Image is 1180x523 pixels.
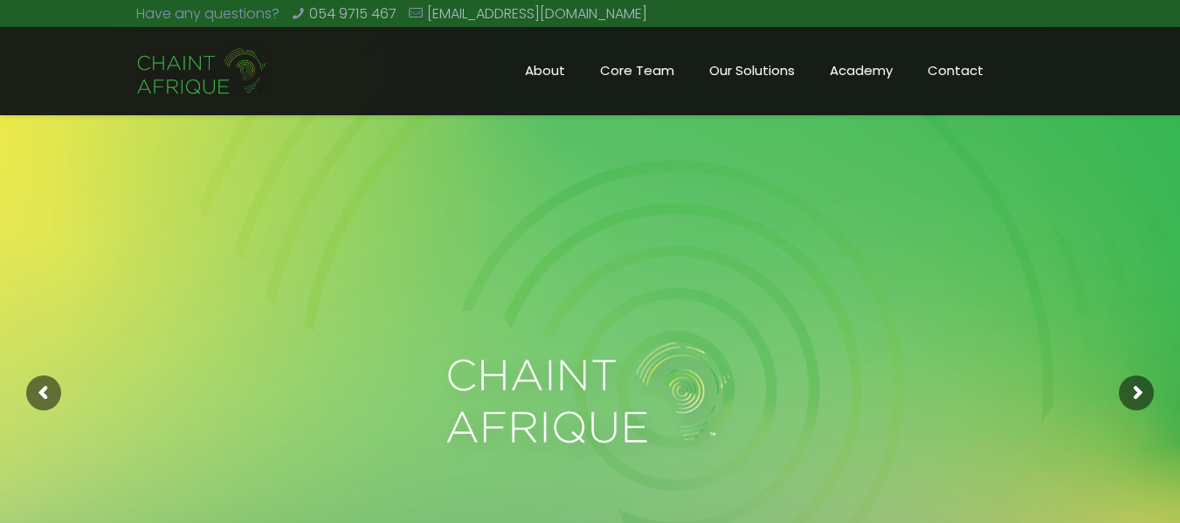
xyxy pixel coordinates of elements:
span: About [507,58,583,84]
a: About [507,27,583,114]
img: Chaint_Afrique-20 [136,45,269,98]
a: Academy [812,27,910,114]
a: [EMAIL_ADDRESS][DOMAIN_NAME] [427,3,647,24]
span: Our Solutions [692,58,812,84]
a: Contact [910,27,1001,114]
span: Core Team [583,58,692,84]
a: 054 9715 467 [309,3,397,24]
a: Core Team [583,27,692,114]
a: Our Solutions [692,27,812,114]
span: Contact [910,58,1001,84]
a: Chaint Afrique [136,27,269,114]
span: Academy [812,58,910,84]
